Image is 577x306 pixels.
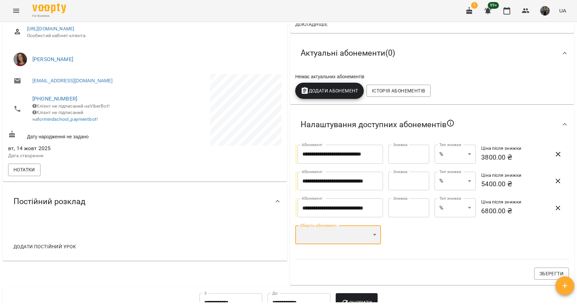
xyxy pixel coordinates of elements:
button: Зберегти [534,268,569,280]
span: Особистий кабінет клієнта [27,32,276,39]
h6: Ціна після знижки [481,198,546,206]
button: Нотатки [8,164,40,176]
h6: 6800.00 ₴ [481,206,546,216]
div: ​ [295,225,381,244]
span: 99+ [488,2,499,9]
div: Актуальні абонементи(0) [290,36,574,71]
span: Додати постійний урок [13,243,76,251]
a: [PERSON_NAME] [32,56,73,62]
div: Налаштування доступних абонементів [290,107,574,142]
button: Menu [8,3,24,19]
span: Історія абонементів [372,87,425,95]
button: Додати Абонемент [295,83,364,99]
a: formindschool_paymentbot [37,116,97,122]
span: Актуальні абонементи ( 0 ) [301,48,395,58]
h6: Ціна після знижки [481,172,546,179]
span: 1 [471,2,478,9]
h6: 5400.00 ₴ [481,179,546,189]
span: Постійний розклад [13,196,85,207]
span: For Business [32,14,66,18]
span: вт, 14 жовт 2025 [8,144,144,152]
a: [EMAIL_ADDRESS][DOMAIN_NAME] [32,77,112,84]
span: Клієнт не підписаний на ViberBot! [32,103,110,109]
span: Налаштування доступних абонементів [301,119,455,130]
svg: Якщо не обрано жодного, клієнт зможе побачити всі публічні абонементи [446,119,455,127]
div: Дату народження не задано [7,129,145,141]
div: % [435,172,476,191]
span: Нотатки [13,166,35,174]
span: Докладніше [295,20,328,28]
div: % [435,145,476,164]
img: Voopty Logo [32,3,66,13]
span: Зберегти [540,270,564,278]
span: Клієнт не підписаний на ! [32,110,98,122]
button: Історія абонементів [366,85,431,97]
img: Олеся Малишева [13,53,27,66]
h6: Ціна після знижки [481,145,546,152]
button: Додати постійний урок [11,241,79,253]
div: Немає актуальних абонементів [294,72,570,81]
span: Додати Абонемент [301,87,358,95]
button: UA [556,4,569,17]
div: Постійний розклад [3,184,287,219]
a: [PHONE_NUMBER] [32,95,77,102]
a: [URL][DOMAIN_NAME] [27,26,75,31]
button: Докладніше [293,18,330,30]
div: % [435,198,476,217]
p: Дата створення [8,152,144,159]
img: 331913643cd58b990721623a0d187df0.png [540,6,550,16]
span: UA [559,7,566,14]
h6: 3800.00 ₴ [481,152,546,163]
